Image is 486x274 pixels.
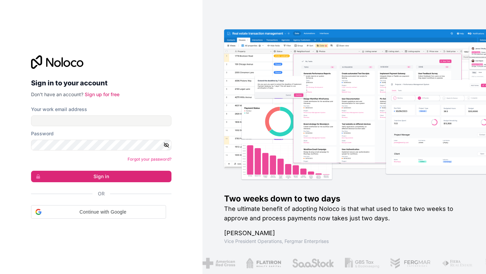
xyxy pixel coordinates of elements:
[31,130,54,137] label: Password
[224,238,464,245] h1: Vice President Operations , Fergmar Enterprises
[390,258,431,269] img: /assets/fergmar-CudnrXN5.png
[345,258,379,269] img: /assets/gbstax-C-GtDUiK.png
[98,190,105,197] span: Or
[442,258,474,269] img: /assets/fiera-fwj2N5v4.png
[31,205,166,219] div: Continue with Google
[224,204,464,223] h2: The ultimate benefit of adopting Noloco is that what used to take two weeks to approve and proces...
[292,258,334,269] img: /assets/saastock-C6Zbiodz.png
[31,115,171,126] input: Email address
[224,193,464,204] h1: Two weeks down to two days
[31,171,171,182] button: Sign in
[128,157,171,162] a: Forgot your password?
[31,140,171,150] input: Password
[31,91,83,97] span: Don't have an account?
[31,77,171,89] h2: Sign in to your account
[44,209,162,216] span: Continue with Google
[224,228,464,238] h1: [PERSON_NAME]
[246,258,281,269] img: /assets/flatiron-C8eUkumj.png
[202,258,235,269] img: /assets/american-red-cross-BAupjrZR.png
[85,91,119,97] a: Sign up for free
[31,106,87,113] label: Your work email address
